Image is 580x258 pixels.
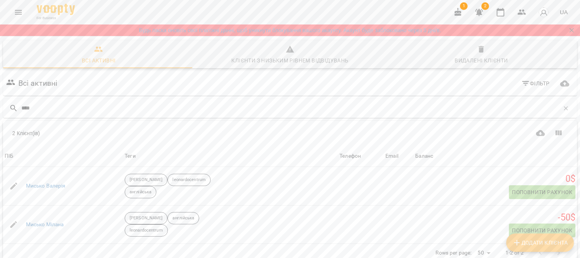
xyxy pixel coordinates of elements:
[26,221,64,229] a: Мисько Мілана
[538,7,549,18] img: avatar_s.png
[12,129,286,137] div: 2 Клієнт(ів)
[130,189,151,196] p: англійська
[340,152,361,161] div: Sort
[340,152,382,161] span: Телефон
[512,188,572,197] span: Поповнити рахунок
[18,77,58,89] h6: Всі активні
[455,56,508,65] div: Видалені клієнти
[5,152,13,161] div: ПІБ
[521,79,550,88] span: Фільтр
[130,227,163,234] p: leonardocentrum
[509,185,575,199] button: Поповнити рахунок
[512,226,572,235] span: Поповнити рахунок
[415,152,433,161] div: Sort
[415,152,575,161] span: Баланс
[557,5,571,19] button: UA
[139,26,441,34] a: Будь ласка оновіть свої платіжні данні, щоб уникнути блокування вашого акаунту. Акаунт буде забло...
[549,124,568,142] button: Показати колонки
[125,174,167,186] div: [PERSON_NAME]
[385,152,398,161] div: Sort
[505,249,524,257] p: 1-2 of 2
[481,2,489,10] span: 2
[172,177,206,183] p: leonardocentrum
[37,16,75,21] span: For Business
[512,238,568,247] span: Додати клієнта
[130,215,162,222] p: [PERSON_NAME]
[531,124,550,142] button: Завантажити CSV
[5,152,13,161] div: Sort
[385,152,398,161] div: Email
[172,215,194,222] p: англійська
[435,249,471,257] p: Rows per page:
[518,77,553,90] button: Фільтр
[566,25,577,36] button: Закрити сповіщення
[415,173,575,185] h5: 0 $
[460,2,468,10] span: 1
[509,224,575,237] button: Поповнити рахунок
[26,182,66,190] a: Мисько Валерія
[560,8,568,16] span: UA
[125,186,156,198] div: англійська
[37,4,75,15] img: Voopty Logo
[231,56,348,65] div: Клієнти з низьким рівнем відвідувань
[167,212,199,224] div: англійська
[5,152,122,161] span: ПІБ
[82,56,115,65] div: Всі активні
[125,224,168,237] div: leonardocentrum
[130,177,162,183] p: [PERSON_NAME]
[415,212,575,224] h5: -50 $
[125,212,167,224] div: [PERSON_NAME]
[9,3,28,21] button: Menu
[125,152,336,161] div: Теги
[415,152,433,161] div: Баланс
[385,152,412,161] span: Email
[3,121,577,145] div: Table Toolbar
[167,174,211,186] div: leonardocentrum
[506,234,574,252] button: Додати клієнта
[340,152,361,161] div: Телефон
